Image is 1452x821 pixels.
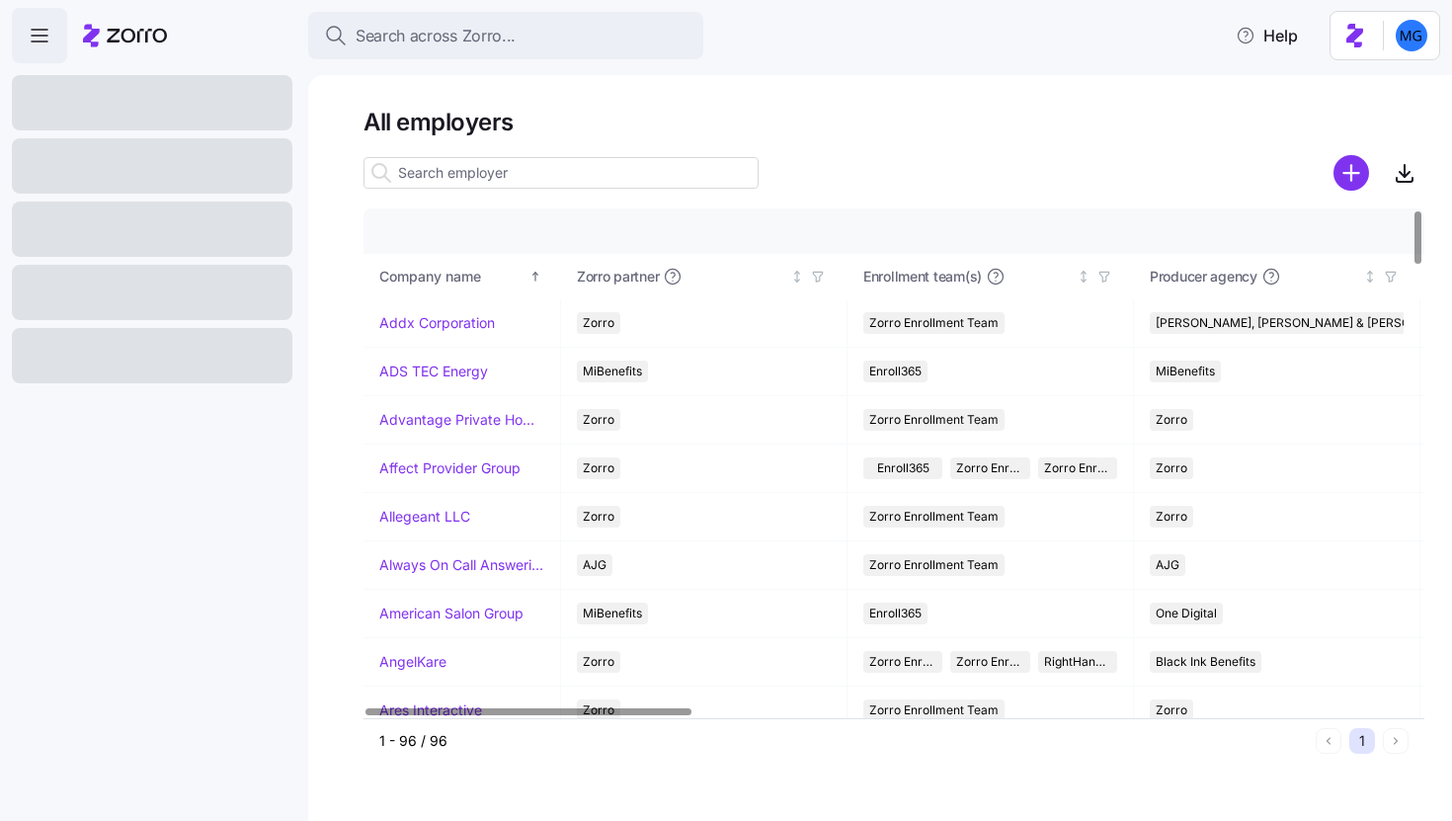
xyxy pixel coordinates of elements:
[869,699,999,721] span: Zorro Enrollment Team
[1363,270,1377,284] div: Not sorted
[379,410,544,430] a: Advantage Private Home Care
[583,457,614,479] span: Zorro
[356,24,516,48] span: Search across Zorro...
[1077,270,1090,284] div: Not sorted
[583,699,614,721] span: Zorro
[1156,409,1187,431] span: Zorro
[1044,457,1111,479] span: Zorro Enrollment Experts
[308,12,703,59] button: Search across Zorro...
[379,652,446,672] a: AngelKare
[1396,20,1427,51] img: 61c362f0e1d336c60eacb74ec9823875
[379,731,1308,751] div: 1 - 96 / 96
[1156,651,1255,673] span: Black Ink Benefits
[1156,603,1217,624] span: One Digital
[1236,24,1298,47] span: Help
[1349,728,1375,754] button: 1
[363,254,561,299] th: Company nameSorted ascending
[583,506,614,528] span: Zorro
[869,361,922,382] span: Enroll365
[877,457,929,479] span: Enroll365
[1316,728,1341,754] button: Previous page
[1156,457,1187,479] span: Zorro
[869,409,999,431] span: Zorro Enrollment Team
[956,651,1023,673] span: Zorro Enrollment Experts
[363,157,759,189] input: Search employer
[790,270,804,284] div: Not sorted
[528,270,542,284] div: Sorted ascending
[1156,361,1215,382] span: MiBenefits
[869,603,922,624] span: Enroll365
[1156,554,1179,576] span: AJG
[869,506,999,528] span: Zorro Enrollment Team
[863,267,982,287] span: Enrollment team(s)
[956,457,1023,479] span: Zorro Enrollment Team
[583,409,614,431] span: Zorro
[379,604,524,623] a: American Salon Group
[379,507,470,527] a: Allegeant LLC
[583,651,614,673] span: Zorro
[1156,506,1187,528] span: Zorro
[869,312,999,334] span: Zorro Enrollment Team
[583,312,614,334] span: Zorro
[379,313,495,333] a: Addx Corporation
[583,554,606,576] span: AJG
[363,107,1424,137] h1: All employers
[847,254,1134,299] th: Enrollment team(s)Not sorted
[1333,155,1369,191] svg: add icon
[869,651,936,673] span: Zorro Enrollment Team
[1134,254,1420,299] th: Producer agencyNot sorted
[561,254,847,299] th: Zorro partnerNot sorted
[379,362,488,381] a: ADS TEC Energy
[379,555,544,575] a: Always On Call Answering Service
[379,266,525,287] div: Company name
[1044,651,1111,673] span: RightHandMan Financial
[1220,16,1314,55] button: Help
[379,700,482,720] a: Ares Interactive
[583,603,642,624] span: MiBenefits
[869,554,999,576] span: Zorro Enrollment Team
[1156,699,1187,721] span: Zorro
[577,267,659,287] span: Zorro partner
[379,458,521,478] a: Affect Provider Group
[1150,267,1257,287] span: Producer agency
[1383,728,1409,754] button: Next page
[583,361,642,382] span: MiBenefits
